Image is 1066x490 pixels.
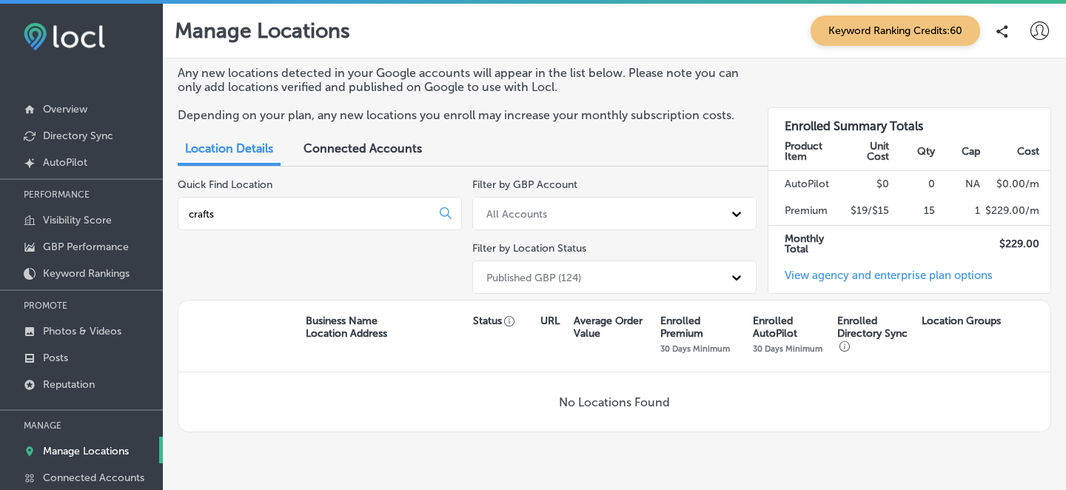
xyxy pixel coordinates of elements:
p: Any new locations detected in your Google accounts will appear in the list below. Please note you... [178,66,745,94]
p: Status [473,315,540,327]
td: $ 0.00 /m [981,170,1050,198]
p: Overview [43,103,87,115]
td: $0 [844,170,890,198]
td: 0 [890,170,936,198]
td: $ 229.00 [981,225,1050,263]
p: Enrolled AutoPilot [753,315,830,340]
label: Quick Find Location [178,178,272,191]
p: No Locations Found [559,395,670,409]
label: Filter by Location Status [472,242,586,255]
p: Enrolled Premium [660,315,745,340]
th: Qty [890,133,936,171]
p: Directory Sync [43,130,113,142]
td: $ 229.00 /m [981,198,1050,225]
input: All Locations [187,207,428,221]
p: 30 Days Minimum [660,343,730,354]
p: Depending on your plan, any new locations you enroll may increase your monthly subscription costs. [178,108,745,122]
td: $19/$15 [844,198,890,225]
strong: Product Item [785,140,822,163]
p: Connected Accounts [43,471,144,484]
p: Photos & Videos [43,325,121,338]
th: Cap [936,133,982,171]
div: Published GBP (124) [486,271,581,283]
p: Location Groups [922,315,1001,327]
th: Cost [981,133,1050,171]
p: URL [540,315,560,327]
span: Location Details [185,141,273,155]
p: Average Order Value [574,315,652,340]
p: Posts [43,352,68,364]
td: 15 [890,198,936,225]
td: 1 [936,198,982,225]
div: All Accounts [486,207,547,220]
td: NA [936,170,982,198]
th: Unit Cost [844,133,890,171]
a: View agency and enterprise plan options [768,269,993,293]
p: AutoPilot [43,156,87,169]
p: Manage Locations [175,19,350,43]
h3: Enrolled Summary Totals [768,108,1051,133]
p: Visibility Score [43,214,112,226]
span: Connected Accounts [304,141,422,155]
p: Business Name Location Address [306,315,387,340]
p: Reputation [43,378,95,391]
td: Premium [768,198,845,225]
p: Keyword Rankings [43,267,130,280]
p: Enrolled Directory Sync [837,315,914,352]
td: AutoPilot [768,170,845,198]
td: Monthly Total [768,225,845,263]
p: GBP Performance [43,241,129,253]
p: 30 Days Minimum [753,343,822,354]
img: fda3e92497d09a02dc62c9cd864e3231.png [24,23,105,50]
p: Manage Locations [43,445,129,457]
label: Filter by GBP Account [472,178,577,191]
span: Keyword Ranking Credits: 60 [811,16,980,46]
